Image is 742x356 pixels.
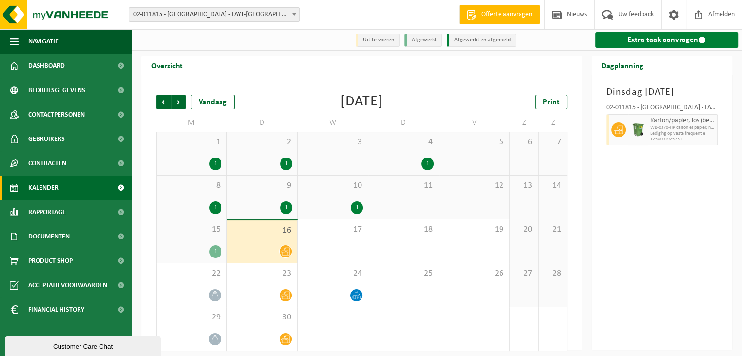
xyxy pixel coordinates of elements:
[373,137,434,148] span: 4
[191,95,235,109] div: Vandaag
[28,78,85,102] span: Bedrijfsgegevens
[543,99,560,106] span: Print
[232,312,292,323] span: 30
[227,114,298,132] td: D
[28,176,59,200] span: Kalender
[28,151,66,176] span: Contracten
[515,137,533,148] span: 6
[606,85,718,99] h3: Dinsdag [DATE]
[28,29,59,54] span: Navigatie
[129,8,299,21] span: 02-011815 - HOTEL DU VAL FAYT - FAYT-LEZ-MANAGE
[28,273,107,297] span: Acceptatievoorwaarden
[650,137,715,142] span: T250001925731
[28,200,66,224] span: Rapportage
[595,32,738,48] a: Extra taak aanvragen
[650,117,715,125] span: Karton/papier, los (bedrijven)
[459,5,540,24] a: Offerte aanvragen
[539,114,567,132] td: Z
[543,137,562,148] span: 7
[209,245,221,258] div: 1
[232,225,292,236] span: 16
[28,249,73,273] span: Product Shop
[28,54,65,78] span: Dashboard
[161,224,221,235] span: 15
[280,201,292,214] div: 1
[28,297,84,322] span: Financial History
[631,122,645,137] img: WB-0370-HPE-GN-50
[351,201,363,214] div: 1
[439,114,510,132] td: V
[341,95,383,109] div: [DATE]
[650,131,715,137] span: Lediging op vaste frequentie
[129,7,300,22] span: 02-011815 - HOTEL DU VAL FAYT - FAYT-LEZ-MANAGE
[232,268,292,279] span: 23
[156,95,171,109] span: Vorige
[444,180,504,191] span: 12
[535,95,567,109] a: Print
[171,95,186,109] span: Volgende
[368,114,439,132] td: D
[373,268,434,279] span: 25
[447,34,516,47] li: Afgewerkt en afgemeld
[302,137,363,148] span: 3
[444,137,504,148] span: 5
[404,34,442,47] li: Afgewerkt
[515,268,533,279] span: 27
[606,104,718,114] div: 02-011815 - [GEOGRAPHIC_DATA] - FAYT-[GEOGRAPHIC_DATA]-MANAGE
[302,268,363,279] span: 24
[444,224,504,235] span: 19
[373,224,434,235] span: 18
[479,10,535,20] span: Offerte aanvragen
[302,224,363,235] span: 17
[515,180,533,191] span: 13
[373,180,434,191] span: 11
[280,158,292,170] div: 1
[28,102,85,127] span: Contactpersonen
[543,224,562,235] span: 21
[161,137,221,148] span: 1
[650,125,715,131] span: WB-0370-HP carton et papier, non-conditionné (industriel)
[592,56,653,75] h2: Dagplanning
[141,56,193,75] h2: Overzicht
[302,180,363,191] span: 10
[161,268,221,279] span: 22
[209,201,221,214] div: 1
[28,224,70,249] span: Documenten
[515,224,533,235] span: 20
[5,335,163,356] iframe: chat widget
[156,114,227,132] td: M
[543,268,562,279] span: 28
[232,137,292,148] span: 2
[232,180,292,191] span: 9
[209,158,221,170] div: 1
[510,114,539,132] td: Z
[161,312,221,323] span: 29
[543,180,562,191] span: 14
[161,180,221,191] span: 8
[421,158,434,170] div: 1
[28,127,65,151] span: Gebruikers
[356,34,400,47] li: Uit te voeren
[444,268,504,279] span: 26
[298,114,368,132] td: W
